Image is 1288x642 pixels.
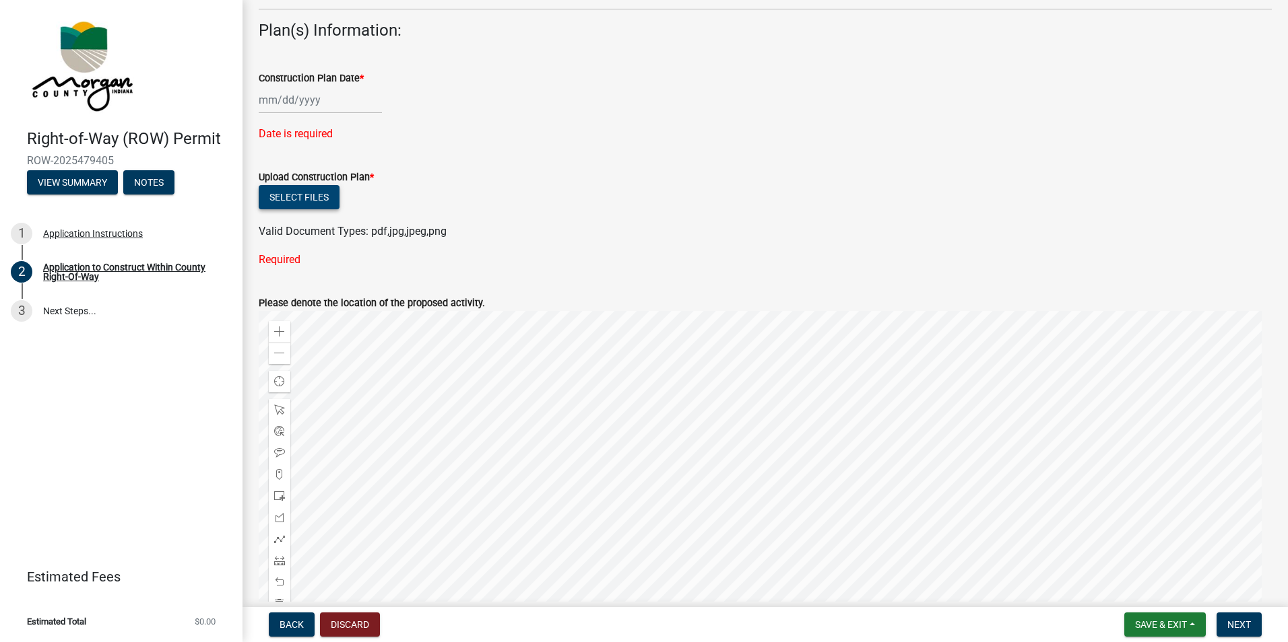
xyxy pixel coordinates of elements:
[259,74,364,83] label: Construction Plan Date
[259,126,1272,142] div: Date is required
[259,225,447,238] span: Valid Document Types: pdf,jpg,jpeg,png
[269,371,290,392] div: Find my location
[27,170,118,194] button: View Summary
[123,170,174,194] button: Notes
[259,252,1272,268] div: Required
[123,178,174,188] wm-modal-confirm: Notes
[1135,619,1187,630] span: Save & Exit
[269,612,315,637] button: Back
[269,321,290,343] div: Zoom in
[259,173,374,182] label: Upload Construction Plan
[11,300,32,322] div: 3
[259,21,1272,40] h4: Plan(s) Information:
[27,14,135,115] img: Morgan County, Indiana
[269,343,290,364] div: Zoom out
[43,262,221,281] div: Application to Construct Within County Right-Of-Way
[280,619,304,630] span: Back
[320,612,380,637] button: Discard
[11,563,221,590] a: Estimated Fees
[11,223,32,244] div: 1
[259,185,340,209] button: Select files
[27,178,118,188] wm-modal-confirm: Summary
[1227,619,1251,630] span: Next
[11,261,32,283] div: 2
[27,617,86,626] span: Estimated Total
[27,154,216,167] span: ROW-2025479405
[259,86,382,114] input: mm/dd/yyyy
[259,299,485,308] label: Please denote the location of the proposed activity.
[1217,612,1262,637] button: Next
[27,129,232,149] h4: Right-of-Way (ROW) Permit
[195,617,216,626] span: $0.00
[1124,612,1206,637] button: Save & Exit
[43,229,143,238] div: Application Instructions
